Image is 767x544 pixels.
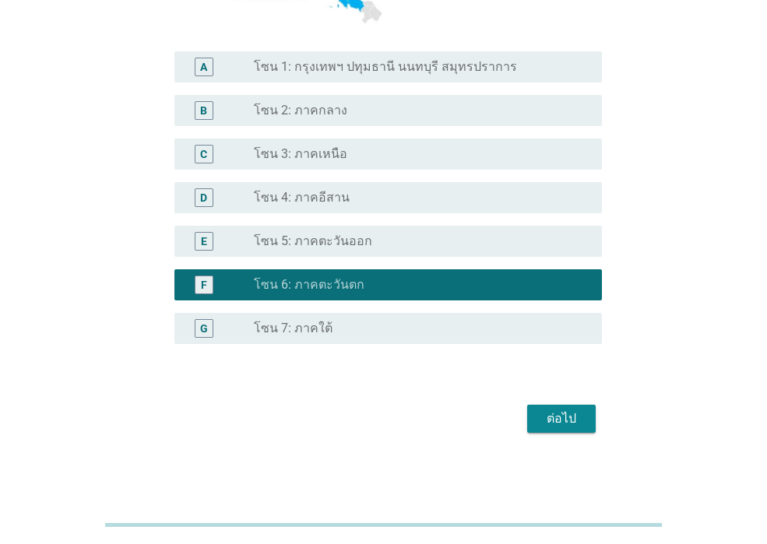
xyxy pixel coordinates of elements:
[254,190,350,205] label: โซน 4: ภาคอีสาน
[254,233,372,249] label: โซน 5: ภาคตะวันออก
[254,277,364,293] label: โซน 6: ภาคตะวันตก
[200,146,207,162] div: C
[200,189,207,205] div: D
[540,409,583,428] div: ต่อไป
[254,59,517,75] label: โซน 1: กรุงเทพฯ ปทุมธานี นนทบุรี สมุทรปราการ
[254,321,332,336] label: โซน 7: ภาคใต้
[254,103,347,118] label: โซน 2: ภาคกลาง
[201,276,207,293] div: F
[254,146,347,162] label: โซน 3: ภาคเหนือ
[201,233,207,249] div: E
[200,102,207,118] div: B
[200,320,208,336] div: G
[527,405,596,433] button: ต่อไป
[200,58,207,75] div: A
